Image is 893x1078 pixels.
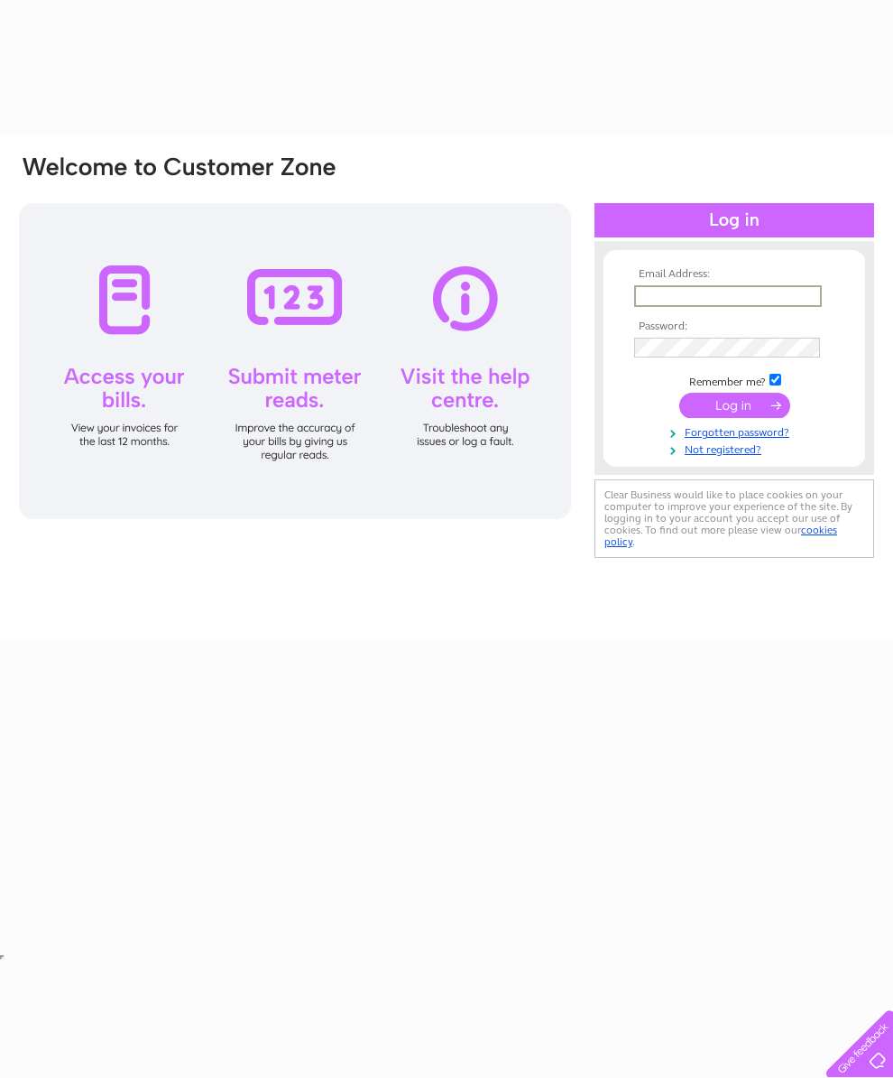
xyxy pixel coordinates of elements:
td: Remember me? [630,371,839,389]
th: Password: [630,321,839,333]
a: Not registered? [634,440,839,457]
th: Email Address: [630,268,839,281]
a: cookies policy [604,524,837,548]
input: Submit [679,393,790,418]
div: Clear Business would like to place cookies on your computer to improve your experience of the sit... [594,479,874,558]
a: Forgotten password? [634,423,839,440]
